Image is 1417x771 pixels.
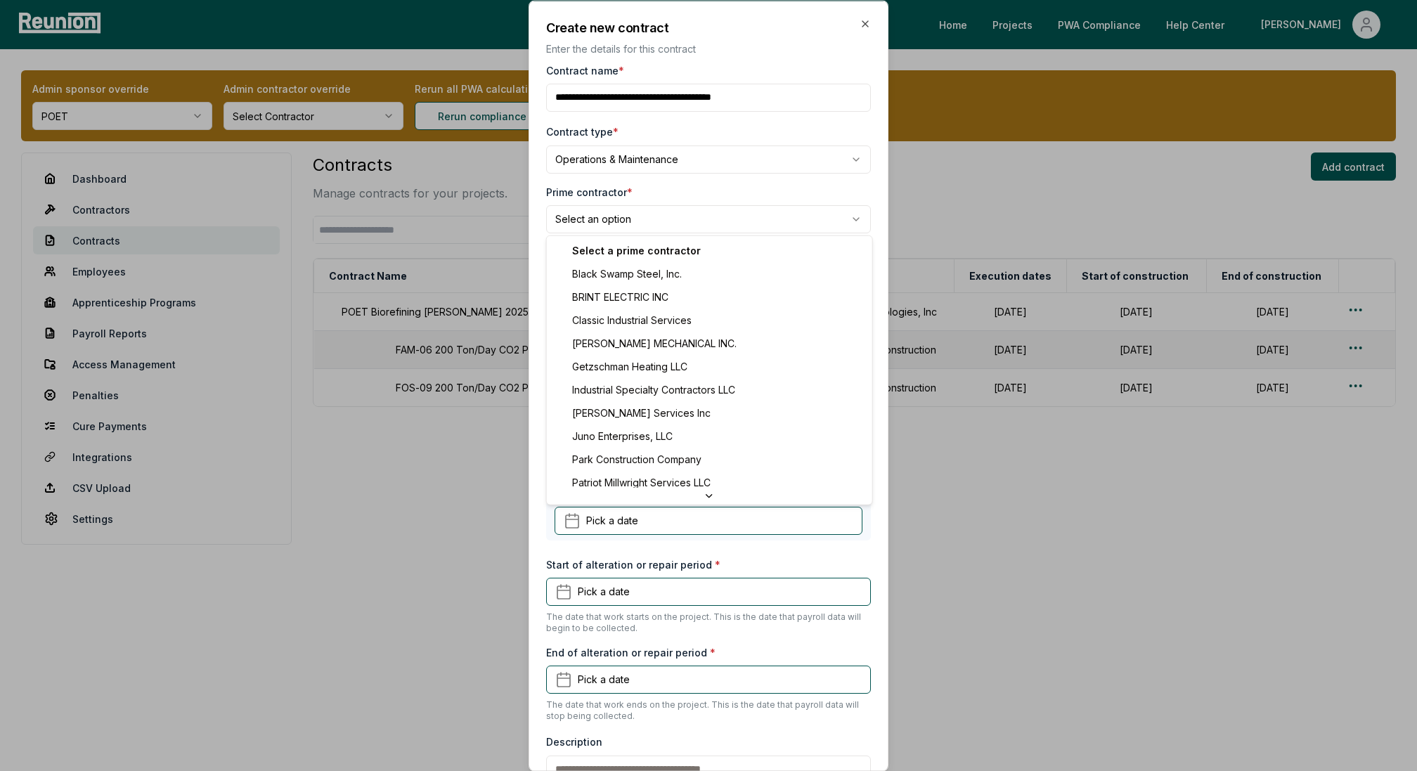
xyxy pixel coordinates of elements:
[572,406,711,420] span: [PERSON_NAME] Services Inc
[572,359,687,374] span: Getzschman Heating LLC
[572,382,735,397] span: Industrial Specialty Contractors LLC
[572,452,701,467] span: Park Construction Company
[572,266,682,281] span: Black Swamp Steel, Inc.
[572,429,673,443] span: Juno Enterprises, LLC
[572,475,711,490] span: Patriot Millwright Services LLC
[572,313,692,328] span: Classic Industrial Services
[572,290,668,304] span: BRINT ELECTRIC INC
[550,239,869,262] div: Select a prime contractor
[572,336,737,351] span: [PERSON_NAME] MECHANICAL INC.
